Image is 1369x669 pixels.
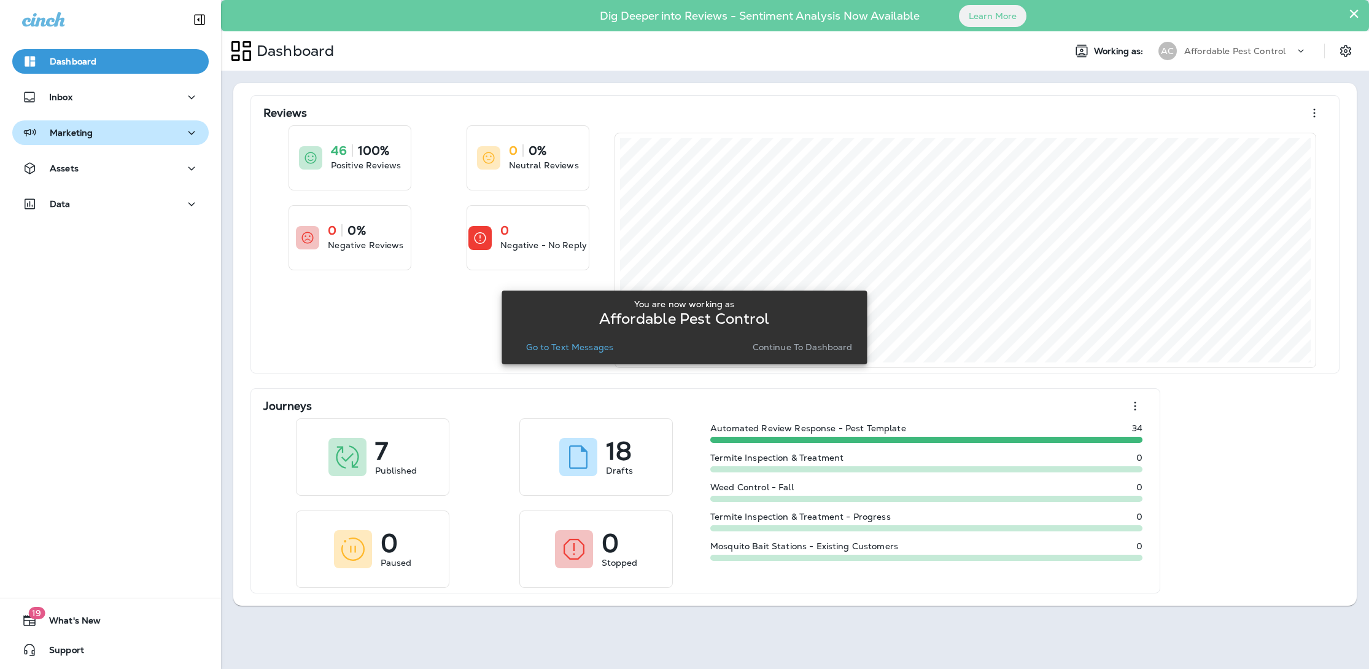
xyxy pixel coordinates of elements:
[12,608,209,633] button: 19What's New
[347,224,365,237] p: 0%
[331,159,401,171] p: Positive Reviews
[331,144,347,157] p: 46
[521,338,618,356] button: Go to Text Messages
[634,299,734,309] p: You are now working as
[37,645,84,660] span: Support
[12,638,209,662] button: Support
[1158,42,1177,60] div: AC
[50,163,79,173] p: Assets
[748,338,858,356] button: Continue to Dashboard
[599,314,769,324] p: Affordable Pest Control
[37,616,101,630] span: What's New
[263,400,312,412] p: Journeys
[375,445,388,457] p: 7
[358,144,390,157] p: 100%
[381,557,412,569] p: Paused
[12,120,209,145] button: Marketing
[182,7,217,32] button: Collapse Sidebar
[959,5,1026,27] button: Learn More
[50,57,96,66] p: Dashboard
[1184,46,1286,56] p: Affordable Pest Control
[1348,4,1360,23] button: Close
[50,199,71,209] p: Data
[12,49,209,74] button: Dashboard
[375,464,417,477] p: Published
[500,239,587,251] p: Negative - No Reply
[753,342,853,352] p: Continue to Dashboard
[1094,46,1146,57] span: Working as:
[252,42,334,60] p: Dashboard
[50,128,93,138] p: Marketing
[28,607,45,619] span: 19
[1136,453,1142,463] p: 0
[1335,40,1357,62] button: Settings
[1136,482,1142,492] p: 0
[12,156,209,181] button: Assets
[1136,512,1142,522] p: 0
[328,239,403,251] p: Negative Reviews
[1136,541,1142,551] p: 0
[12,85,209,109] button: Inbox
[500,224,509,237] p: 0
[263,107,307,119] p: Reviews
[49,92,72,102] p: Inbox
[12,192,209,216] button: Data
[381,537,398,549] p: 0
[328,224,336,237] p: 0
[1132,423,1142,433] p: 34
[526,342,613,352] p: Go to Text Messages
